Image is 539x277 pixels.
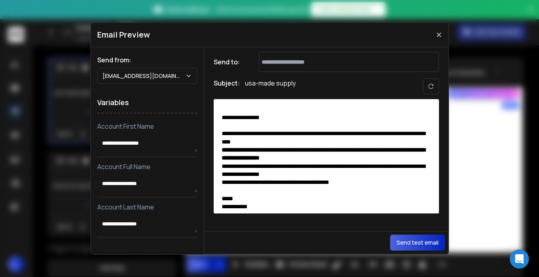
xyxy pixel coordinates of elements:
p: [EMAIL_ADDRESS][DOMAIN_NAME] [102,72,185,80]
div: Open Intercom Messenger [510,249,529,269]
button: Send test email [390,235,445,251]
h1: Email Preview [97,29,150,40]
p: Account Last Name [97,202,197,212]
p: Account First Name [97,122,197,131]
p: Account Full Name [97,162,197,171]
h1: Send from: [97,55,197,65]
p: usa-made supply [245,78,296,94]
h1: Send to: [214,57,246,67]
h1: Variables [97,92,197,114]
h1: Subject: [214,78,240,94]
